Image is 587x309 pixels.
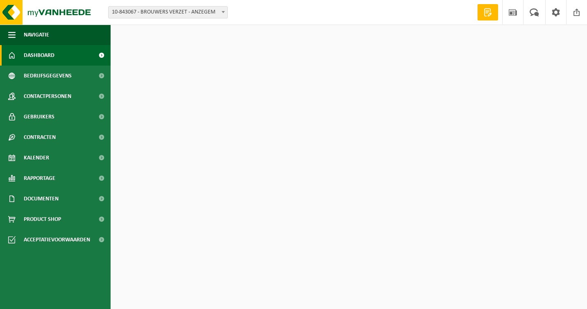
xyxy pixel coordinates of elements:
span: Acceptatievoorwaarden [24,229,90,250]
span: Bedrijfsgegevens [24,66,72,86]
span: 10-843067 - BROUWERS VERZET - ANZEGEM [108,6,228,18]
span: Product Shop [24,209,61,229]
span: Contactpersonen [24,86,71,107]
span: Dashboard [24,45,54,66]
span: Navigatie [24,25,49,45]
span: Contracten [24,127,56,148]
span: Rapportage [24,168,55,189]
span: 10-843067 - BROUWERS VERZET - ANZEGEM [109,7,227,18]
span: Documenten [24,189,59,209]
span: Gebruikers [24,107,54,127]
span: Kalender [24,148,49,168]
